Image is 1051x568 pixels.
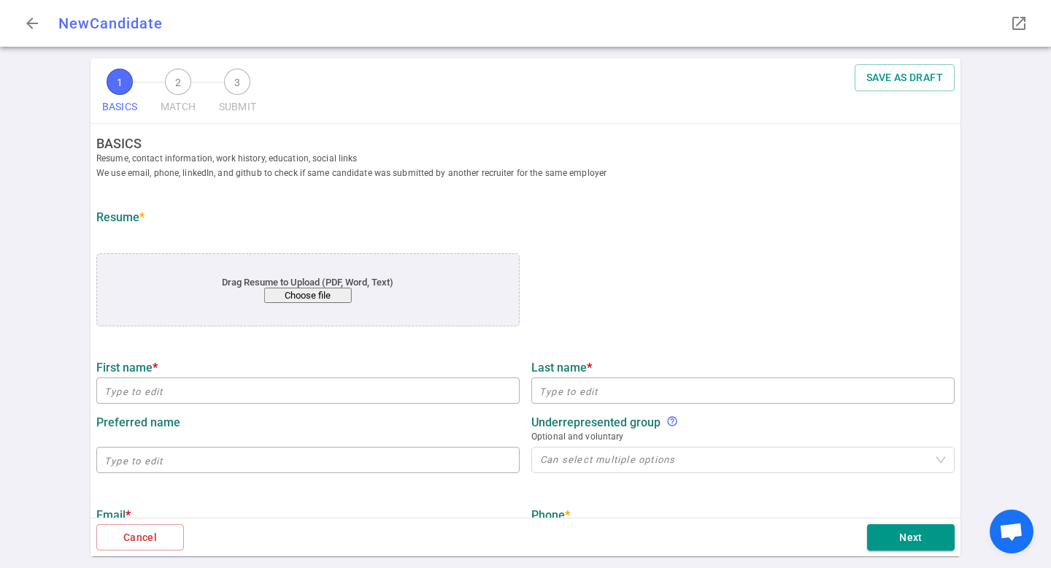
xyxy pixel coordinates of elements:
[18,9,47,38] button: Go back
[96,448,520,472] input: Type to edit
[165,69,191,95] span: 2
[96,361,520,375] label: First name
[96,508,520,522] label: Email
[867,524,955,551] button: Next
[666,415,678,429] div: We support diversity and inclusion to create equitable futures and prohibit discrimination and ha...
[96,524,184,551] button: Cancel
[58,15,163,32] span: New Candidate
[264,288,352,303] button: Choose file
[1004,9,1033,38] button: Open LinkedIn as a popup
[531,415,661,429] strong: Underrepresented Group
[219,95,256,119] span: SUBMIT
[96,415,180,429] strong: Preferred name
[96,136,966,151] strong: BASICS
[96,210,145,224] strong: Resume
[23,15,41,32] span: arrow_back
[224,69,250,95] span: 3
[139,277,477,303] div: Drag Resume to Upload (PDF, Word, Text)
[96,379,520,402] input: Type to edit
[96,253,520,326] div: application/pdf, application/msword, .pdf, .doc, .docx, .txt
[107,69,133,95] span: 1
[213,64,262,123] button: 3SUBMIT
[161,95,196,119] span: MATCH
[531,379,955,402] input: Type to edit
[96,151,966,180] span: Resume, contact information, work history, education, social links We use email, phone, linkedIn,...
[155,64,201,123] button: 2MATCH
[96,64,143,123] button: 1BASICS
[1010,15,1028,32] span: launch
[531,508,955,522] label: Phone
[666,415,678,427] i: help_outline
[990,510,1033,553] a: Open chat
[531,361,955,375] label: Last name
[855,64,955,91] button: SAVE AS DRAFT
[102,95,137,119] span: BASICS
[531,429,955,444] span: Optional and voluntary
